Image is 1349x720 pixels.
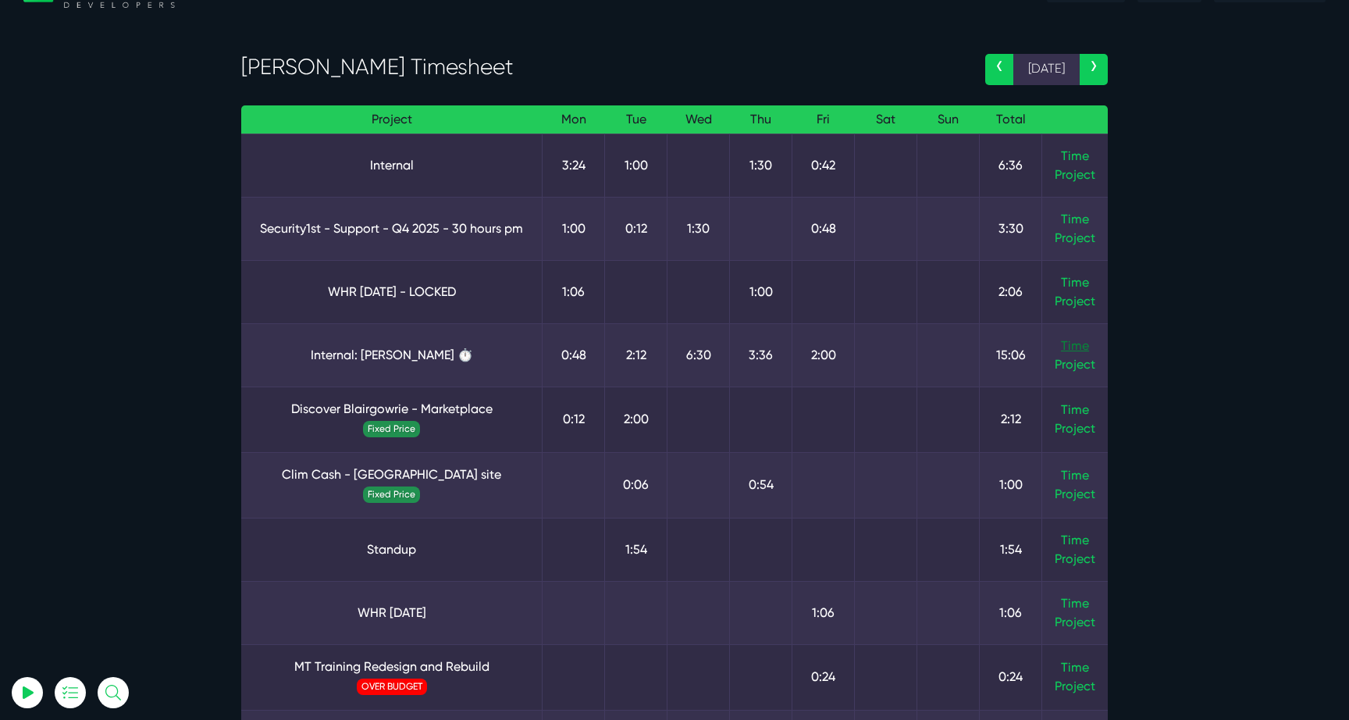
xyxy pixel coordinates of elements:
[792,105,855,134] th: Fri
[1055,419,1095,438] a: Project
[1055,166,1095,184] a: Project
[254,346,529,365] a: Internal: [PERSON_NAME] ⏱️
[1061,402,1089,417] a: Time
[1061,148,1089,163] a: Time
[254,219,529,238] a: Security1st - Support - Q4 2025 - 30 hours pm
[605,105,667,134] th: Tue
[980,581,1042,644] td: 1:06
[730,105,792,134] th: Thu
[1061,660,1089,675] a: Time
[1061,338,1089,353] a: Time
[254,465,529,484] a: Clim Cash - [GEOGRAPHIC_DATA] site
[605,197,667,260] td: 0:12
[357,679,427,695] span: OVER BUDGET
[254,604,529,622] a: WHR [DATE]
[254,540,529,559] a: Standup
[792,581,855,644] td: 1:06
[605,452,667,518] td: 0:06
[543,387,605,452] td: 0:12
[1061,468,1089,483] a: Time
[667,105,730,134] th: Wed
[543,134,605,197] td: 3:24
[605,134,667,197] td: 1:00
[543,260,605,323] td: 1:06
[605,387,667,452] td: 2:00
[792,644,855,710] td: 0:24
[254,400,529,419] a: Discover Blairgowrie - Marketplace
[1080,54,1108,85] a: ›
[980,323,1042,387] td: 15:06
[730,260,792,323] td: 1:00
[980,134,1042,197] td: 6:36
[667,197,730,260] td: 1:30
[1061,275,1089,290] a: Time
[1061,596,1089,611] a: Time
[667,323,730,387] td: 6:30
[543,323,605,387] td: 0:48
[980,644,1042,710] td: 0:24
[543,197,605,260] td: 1:00
[985,54,1013,85] a: ‹
[1055,292,1095,311] a: Project
[605,323,667,387] td: 2:12
[605,518,667,581] td: 1:54
[241,54,962,80] h3: [PERSON_NAME] Timesheet
[1055,613,1095,632] a: Project
[241,105,543,134] th: Project
[69,88,205,107] p: Nothing tracked yet! 🙂
[792,134,855,197] td: 0:42
[980,452,1042,518] td: 1:00
[1055,485,1095,504] a: Project
[980,518,1042,581] td: 1:54
[1055,229,1095,248] a: Project
[917,105,980,134] th: Sun
[1055,550,1095,569] a: Project
[730,452,792,518] td: 0:54
[1055,677,1095,696] a: Project
[254,658,529,676] a: MT Training Redesign and Rebuild
[363,421,420,437] span: Fixed Price
[1055,355,1095,374] a: Project
[543,105,605,134] th: Mon
[363,487,420,503] span: Fixed Price
[1013,54,1080,85] span: [DATE]
[254,156,529,175] a: Internal
[1061,212,1089,226] a: Time
[980,197,1042,260] td: 3:30
[980,387,1042,452] td: 2:12
[254,283,529,301] a: WHR [DATE] - LOCKED
[730,323,792,387] td: 3:36
[855,105,917,134] th: Sat
[792,323,855,387] td: 2:00
[980,260,1042,323] td: 2:06
[730,134,792,197] td: 1:30
[792,197,855,260] td: 0:48
[980,105,1042,134] th: Total
[1061,533,1089,547] a: Time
